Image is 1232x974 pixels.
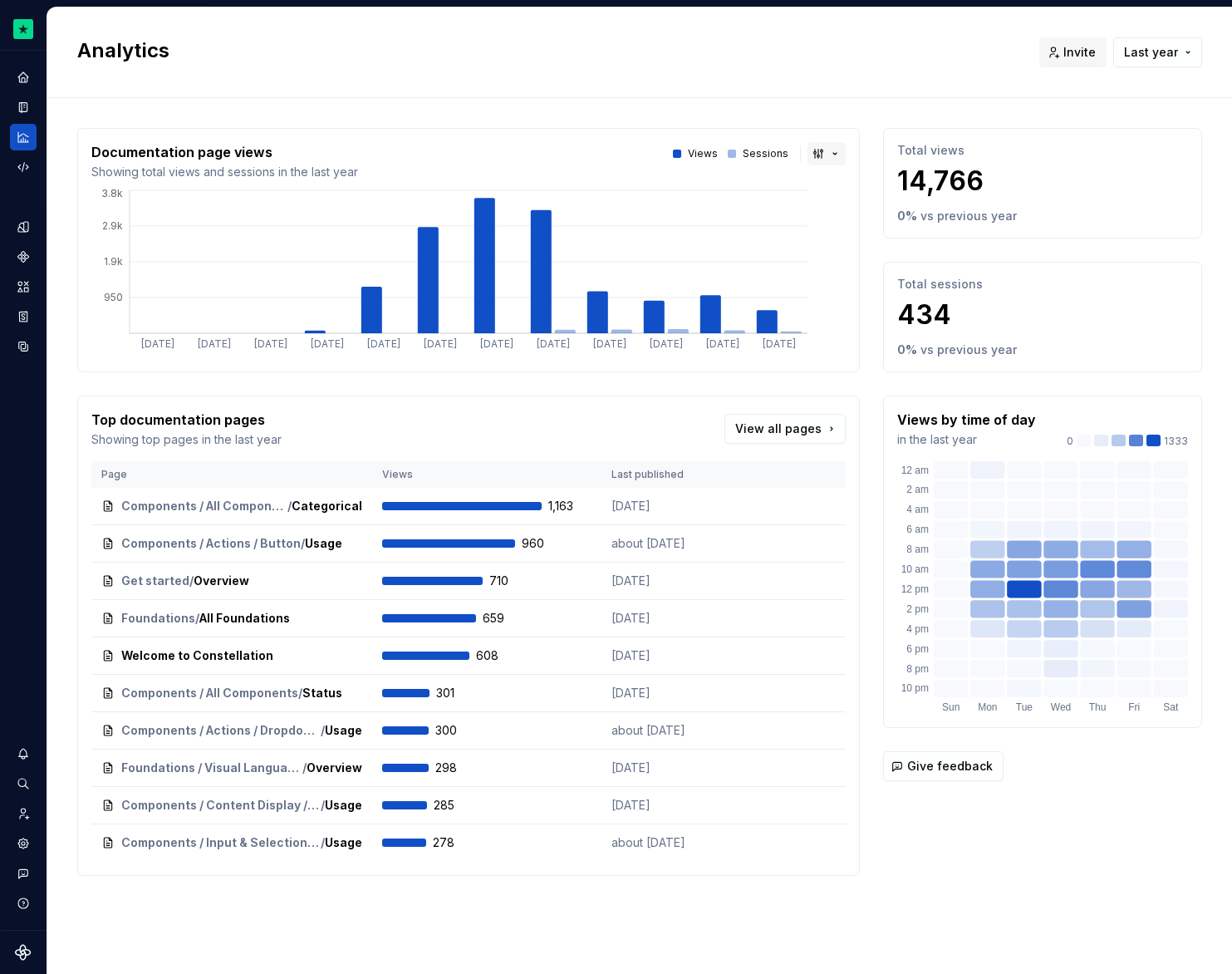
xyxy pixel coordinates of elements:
a: Design tokens [10,214,37,240]
span: 960 [522,535,565,552]
tspan: [DATE] [311,337,344,350]
p: in the last year [897,431,1036,448]
tspan: 2.9k [102,219,123,232]
span: 300 [435,722,479,739]
tspan: [DATE] [480,337,513,350]
div: 1333 [1067,435,1188,448]
text: Sat [1163,701,1179,713]
a: Settings [10,830,37,857]
a: Data sources [10,333,37,360]
span: Give feedback [907,758,993,775]
span: / [287,498,292,514]
p: Showing total views and sessions in the last year [91,164,358,180]
p: [DATE] [611,797,736,814]
p: Showing top pages in the last year [91,431,282,448]
span: All Foundations [199,610,290,627]
p: about [DATE] [611,722,736,739]
text: 2 am [906,484,929,495]
tspan: [DATE] [254,337,287,350]
text: Thu [1089,701,1107,713]
img: d602db7a-5e75-4dfe-a0a4-4b8163c7bad2.png [13,19,33,39]
text: Tue [1016,701,1033,713]
button: Give feedback [883,751,1004,781]
a: Home [10,64,37,91]
button: Last year [1113,37,1202,67]
p: 434 [897,298,1188,332]
span: Overview [194,573,249,589]
svg: Supernova Logo [15,944,32,961]
span: 285 [434,797,477,814]
p: vs previous year [920,342,1017,358]
text: 6 pm [906,643,929,655]
div: Notifications [10,740,37,767]
p: [DATE] [611,610,736,627]
span: / [195,610,199,627]
span: 298 [435,760,479,776]
a: Storybook stories [10,303,37,330]
text: 8 pm [906,663,929,675]
a: Code automation [10,154,37,180]
tspan: 1.9k [104,255,123,268]
span: View all pages [735,421,822,437]
p: 0 [1067,435,1073,448]
span: Overview [307,760,362,776]
p: vs previous year [920,208,1017,224]
span: Get started [121,573,189,589]
tspan: [DATE] [763,337,796,350]
span: Components / Actions / Button [121,535,301,552]
text: Fri [1128,701,1140,713]
text: 10 am [901,563,929,575]
text: 2 pm [906,603,929,615]
a: Assets [10,273,37,300]
p: [DATE] [611,647,736,664]
span: / [189,573,194,589]
p: [DATE] [611,685,736,701]
tspan: [DATE] [141,337,174,350]
span: 301 [436,685,479,701]
a: View all pages [724,414,846,444]
tspan: [DATE] [537,337,570,350]
p: Top documentation pages [91,410,282,430]
p: Documentation page views [91,142,358,162]
span: Usage [325,834,362,851]
a: Invite team [10,800,37,827]
span: 1,163 [548,498,591,514]
span: Components / Content Display / Avatar [121,797,321,814]
span: Foundations [121,610,195,627]
text: Sun [942,701,960,713]
p: Views [688,147,718,160]
span: Welcome to Constellation [121,647,273,664]
div: Analytics [10,124,37,150]
th: Last published [601,461,746,488]
span: 608 [476,647,519,664]
span: / [321,834,325,851]
span: Components / Input & Selection / Checkbox [121,834,321,851]
span: 710 [489,573,533,589]
span: Components / All Components [121,685,298,701]
p: [DATE] [611,498,736,514]
span: / [302,760,307,776]
span: Categorical [292,498,362,514]
span: 659 [483,610,526,627]
button: Contact support [10,860,37,887]
div: Documentation [10,94,37,121]
tspan: [DATE] [424,337,457,350]
p: Total sessions [897,276,1188,293]
p: Sessions [743,147,788,160]
a: Components [10,243,37,270]
text: 12 am [901,465,929,476]
span: Status [302,685,342,701]
span: Usage [305,535,342,552]
p: [DATE] [611,760,736,776]
tspan: 3.8k [101,187,123,199]
text: Wed [1051,701,1071,713]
